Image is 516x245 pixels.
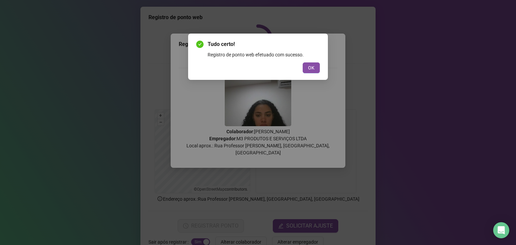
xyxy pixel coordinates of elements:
[208,40,320,48] span: Tudo certo!
[308,64,314,71] span: OK
[493,222,509,238] div: Open Intercom Messenger
[303,62,320,73] button: OK
[196,41,204,48] span: check-circle
[208,51,320,58] div: Registro de ponto web efetuado com sucesso.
